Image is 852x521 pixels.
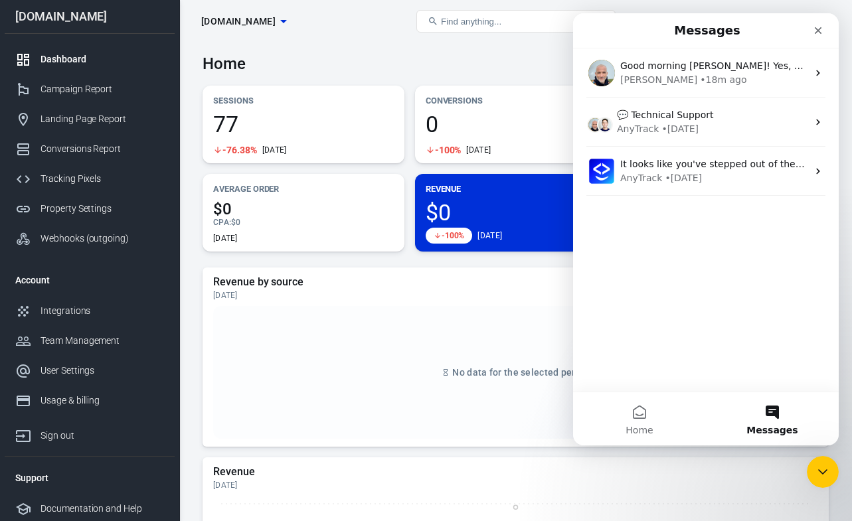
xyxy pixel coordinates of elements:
span: samcart.com [201,13,276,30]
div: [DATE] [466,145,491,155]
div: Sign out [41,429,164,443]
p: Sessions [213,94,394,108]
span: Find anything... [441,17,501,27]
div: • [DATE] [92,158,129,172]
span: -100% [435,145,462,155]
p: Conversions [426,94,606,108]
div: [DATE] [213,233,238,244]
div: Team Management [41,334,164,348]
div: Webhooks (outgoing) [41,232,164,246]
span: -76.38% [222,145,257,155]
img: Jose avatar [24,104,40,119]
button: Messages [133,379,266,432]
div: Dashboard [41,52,164,66]
div: Integrations [41,304,164,318]
a: Sign out [809,5,841,37]
li: Support [5,462,175,494]
div: Documentation and Help [41,502,164,516]
div: Property Settings [41,202,164,216]
span: 💬 Technical Support [44,96,141,107]
h3: Home [203,54,246,73]
span: $0 [231,218,240,227]
span: Messages [173,412,224,421]
div: [DATE] [213,290,818,301]
div: Tracking Pixels [41,172,164,186]
span: It looks like you've stepped out of the chat so I will close the conversation. If you still need ... [47,145,725,156]
span: $0 [426,201,606,224]
span: 77 [213,113,394,135]
a: Property Settings [5,194,175,224]
img: Profile image for AnyTrack [15,145,42,171]
div: Usage & billing [41,394,164,408]
div: [DATE] [477,230,502,241]
div: • 18m ago [127,60,173,74]
a: Tracking Pixels [5,164,175,194]
span: $0 [213,201,394,217]
span: -100% [442,232,465,240]
a: Sign out [5,415,175,451]
iframe: Intercom live chat [573,13,839,445]
div: [DATE] [213,480,818,490]
div: [DATE] [262,145,287,155]
a: Dashboard [5,44,175,74]
li: Account [5,264,175,296]
a: Team Management [5,326,175,356]
a: Usage & billing [5,386,175,415]
img: Laurent avatar [14,104,30,119]
div: [PERSON_NAME] [47,60,124,74]
div: AnyTrack [44,109,86,123]
a: Landing Page Report [5,104,175,134]
div: [DOMAIN_NAME] [5,11,175,23]
p: Average Order [213,182,394,196]
iframe: Intercom live chat [807,456,839,488]
button: Find anything...⌘ + K [416,10,616,33]
span: Home [52,412,80,421]
h5: Revenue [213,465,818,479]
span: No data for the selected period [452,367,589,378]
a: Integrations [5,296,175,326]
a: Campaign Report [5,74,175,104]
div: • [DATE] [88,109,126,123]
a: Conversions Report [5,134,175,164]
a: User Settings [5,356,175,386]
button: [DOMAIN_NAME] [196,9,292,34]
div: User Settings [41,364,164,378]
div: Conversions Report [41,142,164,156]
span: 0 [426,113,606,135]
h5: Revenue by source [213,275,818,289]
p: Revenue [426,182,606,196]
a: Webhooks (outgoing) [5,224,175,254]
span: Good morning [PERSON_NAME]! Yes, absolutely--please do! [47,47,324,58]
div: AnyTrack [47,158,89,172]
span: CPA : [213,218,231,227]
div: Campaign Report [41,82,164,96]
div: Landing Page Report [41,112,164,126]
